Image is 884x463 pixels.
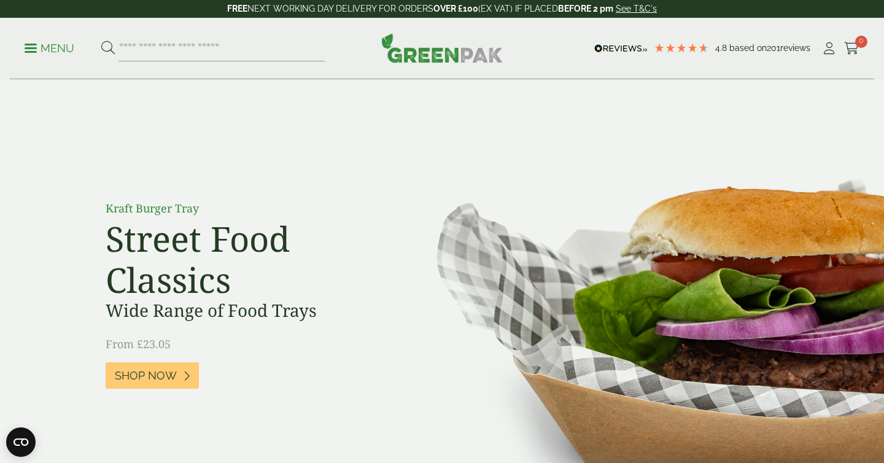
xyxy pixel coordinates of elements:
a: Menu [25,41,74,53]
div: 4.79 Stars [654,42,709,53]
a: 0 [844,39,859,58]
i: Cart [844,42,859,55]
span: reviews [780,43,810,53]
span: Shop Now [115,369,177,383]
h2: Street Food Classics [106,218,382,300]
img: REVIEWS.io [594,44,648,53]
strong: OVER £100 [433,4,478,14]
strong: FREE [227,4,247,14]
span: 0 [855,36,867,48]
button: Open CMP widget [6,427,36,457]
i: My Account [821,42,837,55]
span: From £23.05 [106,337,171,351]
span: 201 [767,43,780,53]
h3: Wide Range of Food Trays [106,300,382,321]
span: Based on [729,43,767,53]
strong: BEFORE 2 pm [558,4,613,14]
a: Shop Now [106,362,199,389]
p: Kraft Burger Tray [106,200,382,217]
span: 4.8 [715,43,729,53]
p: Menu [25,41,74,56]
a: See T&C's [616,4,657,14]
img: GreenPak Supplies [381,33,503,63]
